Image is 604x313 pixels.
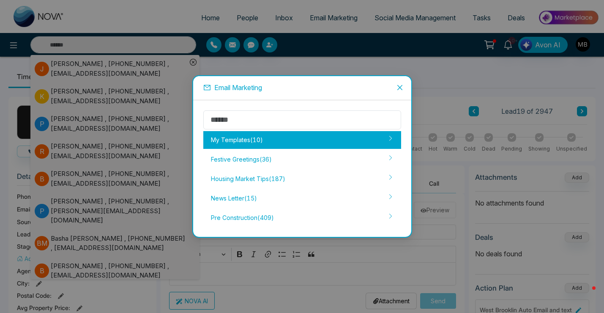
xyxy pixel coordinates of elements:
[203,189,401,207] div: News Letter ( 15 )
[214,83,262,92] span: Email Marketing
[396,84,403,91] span: close
[388,76,411,99] button: Close
[575,284,596,305] iframe: Intercom live chat
[203,209,401,227] div: Pre Construction ( 409 )
[203,151,401,168] div: Festive Greetings ( 36 )
[203,170,401,188] div: Housing Market Tips ( 187 )
[203,131,401,149] div: My Templates ( 10 )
